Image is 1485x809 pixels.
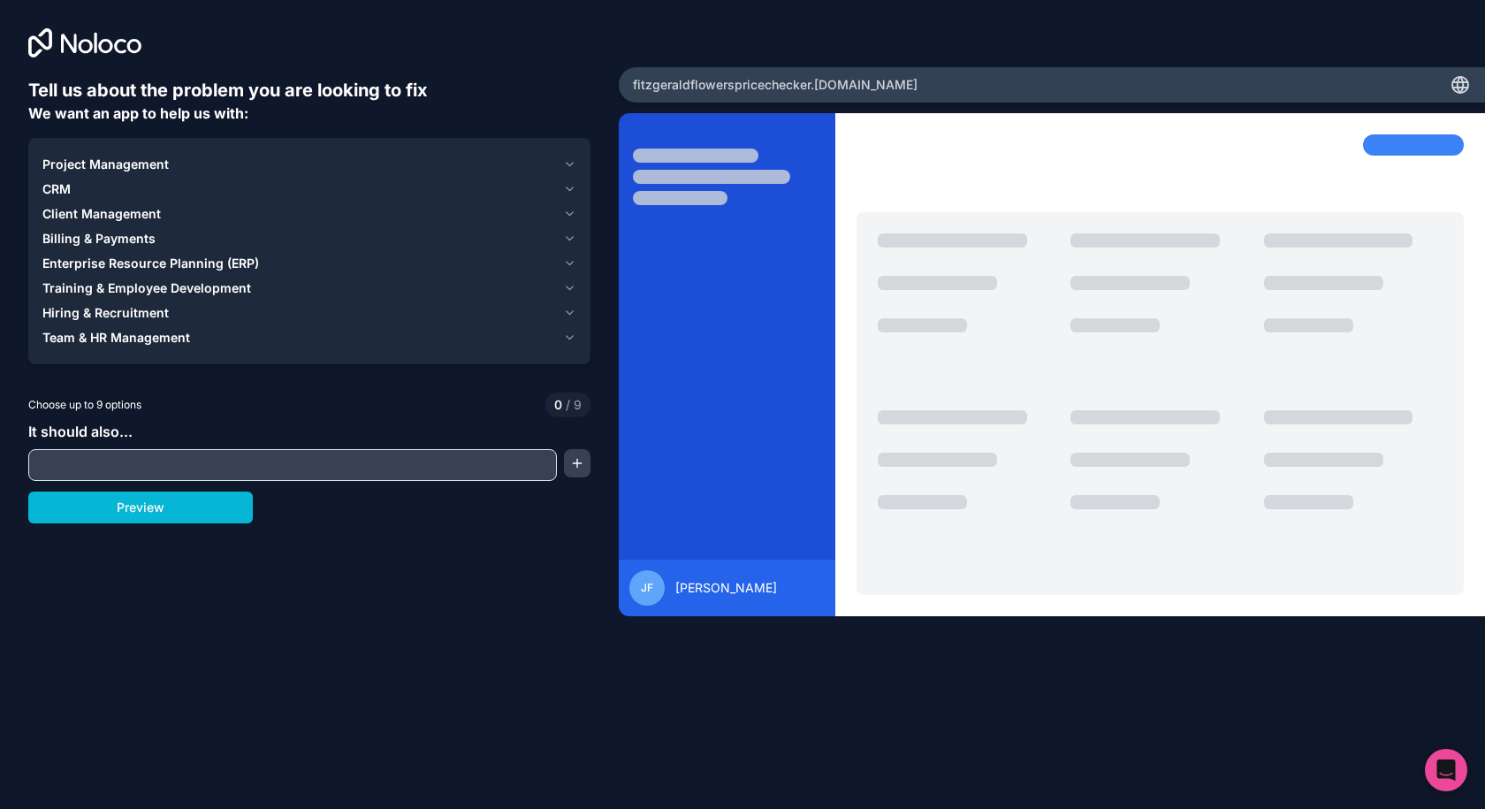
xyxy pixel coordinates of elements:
span: JF [641,581,653,595]
button: Project Management [42,152,576,177]
span: [PERSON_NAME] [675,579,777,597]
h6: Tell us about the problem you are looking to fix [28,78,590,103]
button: Team & HR Management [42,325,576,350]
button: Training & Employee Development [42,276,576,301]
button: CRM [42,177,576,202]
span: Project Management [42,156,169,173]
span: Enterprise Resource Planning (ERP) [42,255,259,272]
div: Open Intercom Messenger [1425,749,1467,791]
span: Hiring & Recruitment [42,304,169,322]
span: 9 [562,396,582,414]
button: Billing & Payments [42,226,576,251]
span: Choose up to 9 options [28,397,141,413]
span: / [566,397,570,412]
span: CRM [42,180,71,198]
button: Preview [28,492,253,523]
button: Hiring & Recruitment [42,301,576,325]
span: It should also... [28,423,133,440]
span: Billing & Payments [42,230,156,248]
button: Client Management [42,202,576,226]
span: Team & HR Management [42,329,190,347]
span: 0 [554,396,562,414]
span: Client Management [42,205,161,223]
span: We want an app to help us with: [28,104,248,122]
span: Training & Employee Development [42,279,251,297]
button: Enterprise Resource Planning (ERP) [42,251,576,276]
span: fitzgeraldflowerspricechecker .[DOMAIN_NAME] [633,76,918,94]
